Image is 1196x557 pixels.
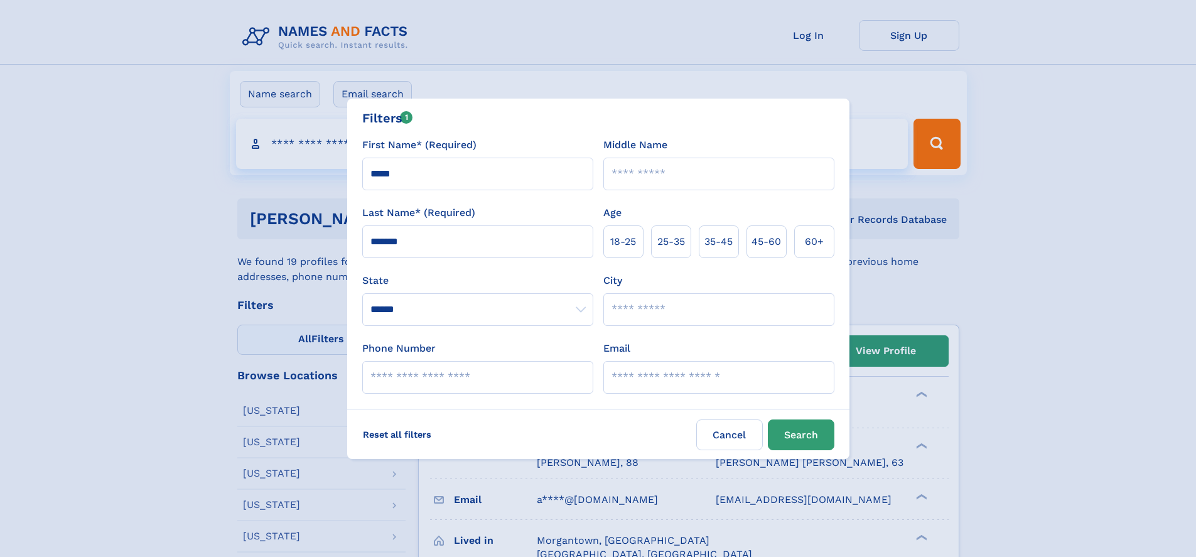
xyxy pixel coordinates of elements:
label: Cancel [696,419,763,450]
label: First Name* (Required) [362,138,477,153]
label: Email [603,341,630,356]
label: Last Name* (Required) [362,205,475,220]
label: Middle Name [603,138,667,153]
label: Phone Number [362,341,436,356]
span: 25‑35 [657,234,685,249]
span: 45‑60 [752,234,781,249]
div: Filters [362,109,413,127]
label: City [603,273,622,288]
span: 35‑45 [704,234,733,249]
span: 60+ [805,234,824,249]
label: Age [603,205,622,220]
label: State [362,273,593,288]
span: 18‑25 [610,234,636,249]
label: Reset all filters [355,419,439,450]
button: Search [768,419,834,450]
